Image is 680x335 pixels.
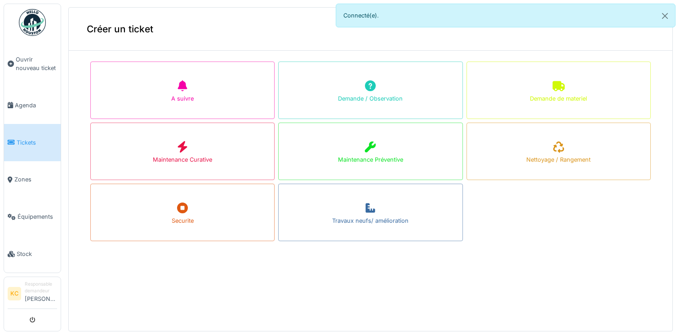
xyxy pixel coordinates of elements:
img: Badge_color-CXgf-gQk.svg [19,9,46,36]
a: Agenda [4,87,61,124]
li: KC [8,287,21,300]
span: Ouvrir nouveau ticket [16,55,57,72]
span: Tickets [17,138,57,147]
div: A suivre [171,94,194,103]
div: Maintenance Préventive [338,155,403,164]
a: Tickets [4,124,61,161]
div: Demande / Observation [338,94,403,103]
span: Agenda [15,101,57,110]
a: KC Responsable demandeur[PERSON_NAME] [8,281,57,309]
span: Stock [17,250,57,258]
button: Close [655,4,675,28]
a: Stock [4,235,61,273]
div: Demande de materiel [530,94,587,103]
div: Securite [172,216,194,225]
div: Travaux neufs/ amélioration [332,216,409,225]
div: Créer un ticket [69,8,672,51]
li: [PERSON_NAME] [25,281,57,307]
a: Équipements [4,198,61,235]
div: Nettoyage / Rangement [526,155,591,164]
span: Équipements [18,212,57,221]
a: Ouvrir nouveau ticket [4,41,61,87]
div: Responsable demandeur [25,281,57,295]
div: Connecté(e). [336,4,676,27]
span: Zones [14,175,57,184]
a: Zones [4,161,61,198]
div: Maintenance Curative [153,155,212,164]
